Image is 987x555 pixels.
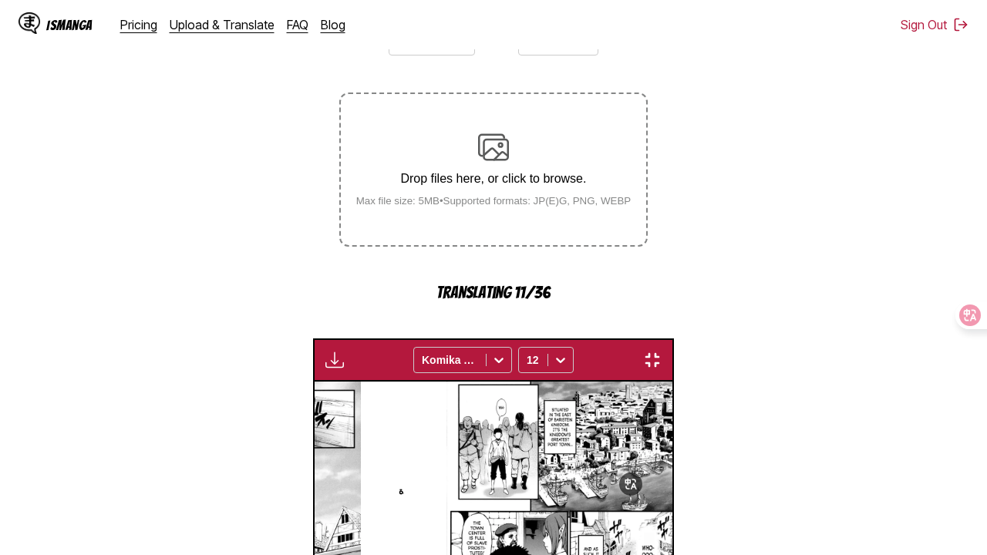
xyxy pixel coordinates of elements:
[19,12,40,34] img: IsManga Logo
[46,18,93,32] div: IsManga
[170,17,275,32] a: Upload & Translate
[643,351,662,369] img: Exit fullscreen
[325,351,344,369] img: Download translated images
[344,195,644,207] small: Max file size: 5MB • Supported formats: JP(E)G, PNG, WEBP
[339,284,648,301] p: Translating 11/36
[19,12,120,37] a: IsManga LogoIsManga
[321,17,345,32] a: Blog
[287,17,308,32] a: FAQ
[120,17,157,32] a: Pricing
[901,17,968,32] button: Sign Out
[953,17,968,32] img: Sign out
[344,172,644,186] p: Drop files here, or click to browse.
[396,459,440,498] p: ﺷﻜﺮﺍ ﻋﻠﻰ ﺍﻟﻤﺴﺎﻋﺪﺓ.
